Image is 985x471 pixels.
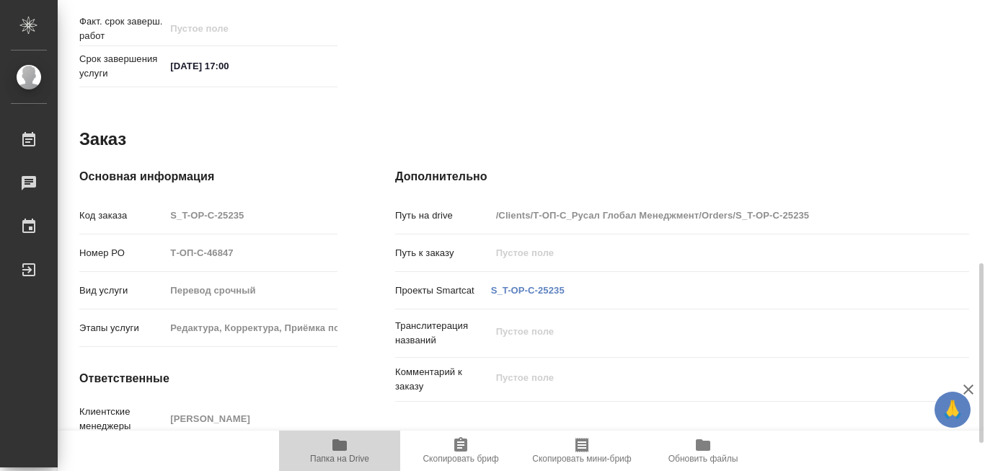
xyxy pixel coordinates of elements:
span: 🙏 [940,395,965,425]
h4: Дополнительно [395,168,969,185]
button: Обновить файлы [642,431,764,471]
input: Пустое поле [165,408,337,429]
a: S_T-OP-C-25235 [491,285,565,296]
span: Скопировать мини-бриф [532,454,631,464]
input: Пустое поле [491,205,922,226]
p: Факт. срок заверш. работ [79,14,165,43]
input: Пустое поле [165,317,337,338]
p: Путь к заказу [395,246,491,260]
p: Путь на drive [395,208,491,223]
h2: Заказ [79,128,126,151]
input: Пустое поле [165,18,291,39]
p: Вид услуги [79,283,165,298]
button: Скопировать мини-бриф [521,431,642,471]
input: Пустое поле [165,280,337,301]
button: 🙏 [935,392,971,428]
p: Этапы услуги [79,321,165,335]
h4: Ответственные [79,370,337,387]
p: Проекты Smartcat [395,283,491,298]
input: Пустое поле [491,242,922,263]
p: Клиентские менеджеры [79,405,165,433]
p: Код заказа [79,208,165,223]
button: Скопировать бриф [400,431,521,471]
p: Транслитерация названий [395,319,491,348]
input: Пустое поле [165,205,337,226]
p: Срок завершения услуги [79,52,165,81]
input: Пустое поле [165,242,337,263]
span: Скопировать бриф [423,454,498,464]
button: Папка на Drive [279,431,400,471]
p: Комментарий к заказу [395,365,491,394]
span: Папка на Drive [310,454,369,464]
p: Номер РО [79,246,165,260]
span: Обновить файлы [668,454,738,464]
h4: Основная информация [79,168,337,185]
input: ✎ Введи что-нибудь [165,56,291,76]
